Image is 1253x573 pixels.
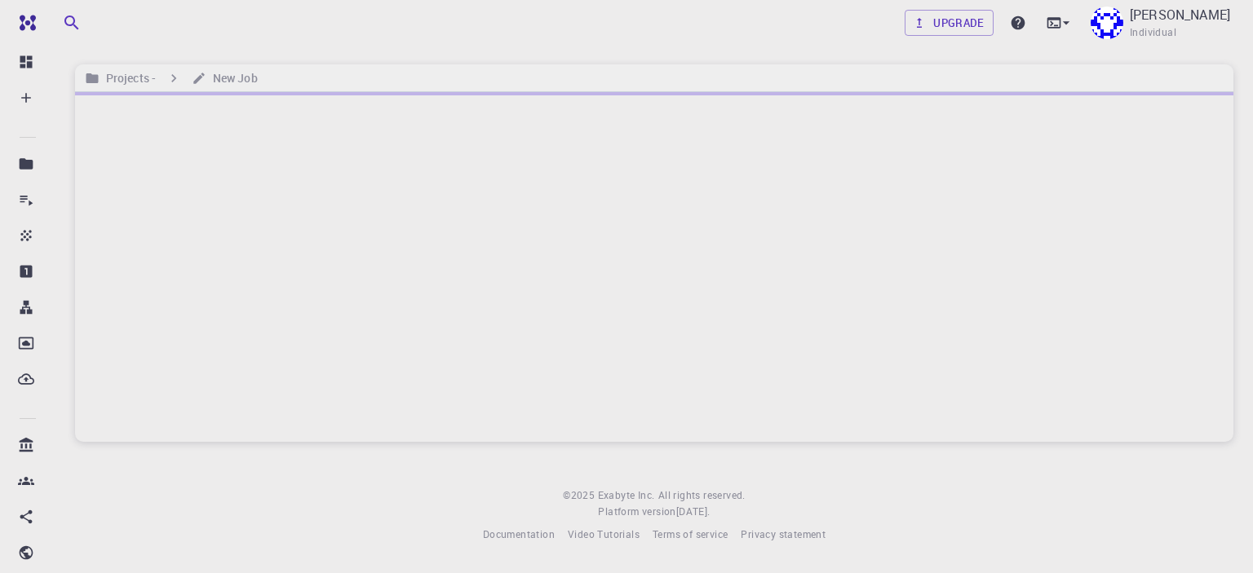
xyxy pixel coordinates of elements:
a: Upgrade [905,10,994,36]
img: logo [13,15,36,31]
span: Video Tutorials [568,527,640,540]
a: Terms of service [653,527,728,543]
span: Documentation [483,527,555,540]
span: [DATE] . [676,505,711,518]
span: Platform version [598,504,675,520]
h6: New Job [206,69,258,87]
nav: breadcrumb [82,69,261,87]
a: Exabyte Inc. [598,487,655,504]
p: [PERSON_NAME] [1130,5,1230,24]
h6: Projects - [100,69,156,87]
span: All rights reserved. [658,487,746,504]
a: Documentation [483,527,555,543]
a: Video Tutorials [568,527,640,543]
img: Ahnaf Rashid [1091,7,1123,39]
span: © 2025 [563,487,597,504]
span: Privacy statement [741,527,826,540]
span: Exabyte Inc. [598,488,655,501]
a: [DATE]. [676,504,711,520]
span: Individual [1130,24,1176,41]
span: Terms of service [653,527,728,540]
a: Privacy statement [741,527,826,543]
